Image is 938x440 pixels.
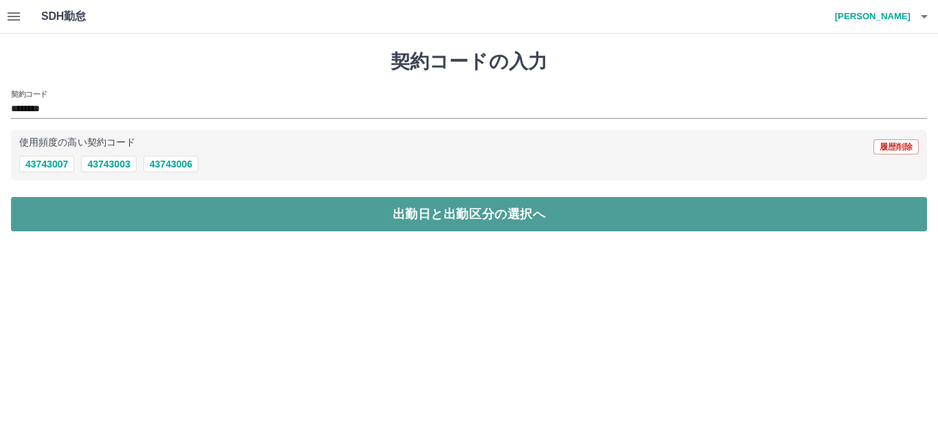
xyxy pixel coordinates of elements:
button: 履歴削除 [873,139,919,154]
button: 出勤日と出勤区分の選択へ [11,197,927,231]
button: 43743003 [81,156,136,172]
button: 43743007 [19,156,74,172]
h2: 契約コード [11,89,47,100]
h1: 契約コードの入力 [11,50,927,73]
p: 使用頻度の高い契約コード [19,138,135,148]
button: 43743006 [144,156,198,172]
